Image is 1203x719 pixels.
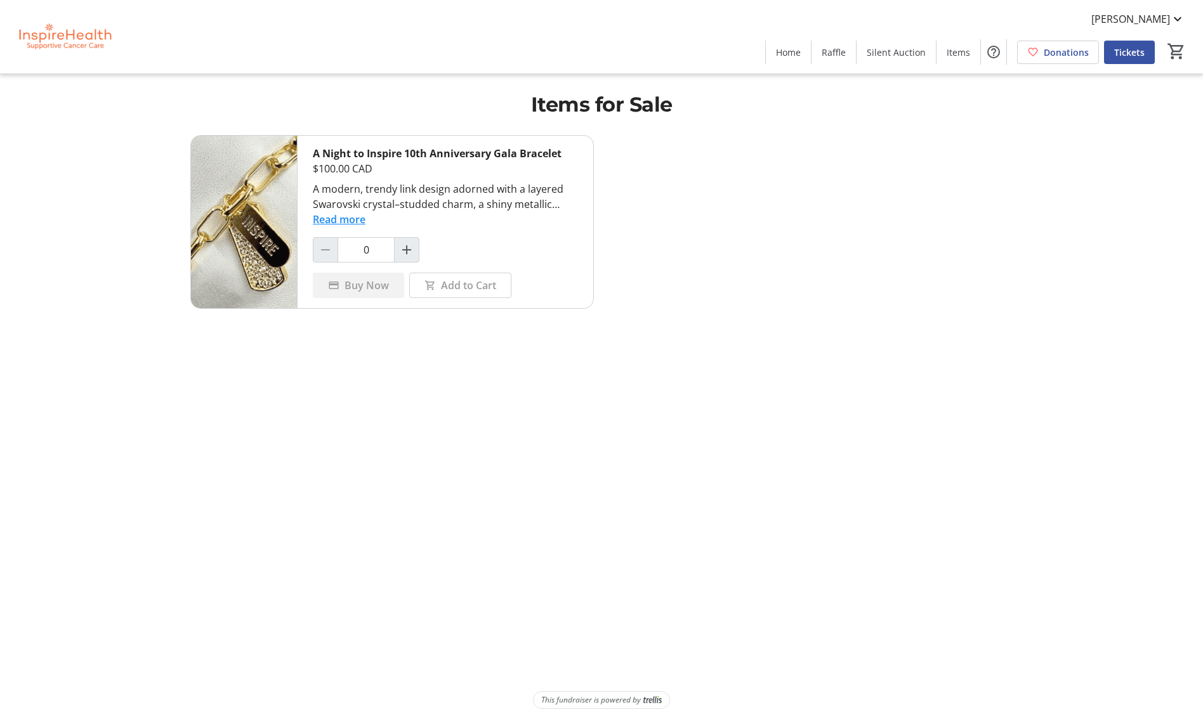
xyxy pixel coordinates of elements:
img: A Night to Inspire 10th Anniversary Gala Bracelet [191,136,297,308]
span: Silent Auction [867,46,926,59]
img: InspireHealth Supportive Cancer Care's Logo [8,5,121,68]
span: [PERSON_NAME] [1091,11,1170,27]
div: A modern, trendy link design adorned with a layered Swarovski crystal–studded charm, a shiny meta... [313,181,578,212]
button: Cart [1165,40,1188,63]
img: Trellis Logo [643,696,662,704]
div: A Night to Inspire 10th Anniversary Gala Bracelet [313,146,578,161]
button: Help [981,39,1006,65]
span: Tickets [1114,46,1145,59]
span: This fundraiser is powered by [541,694,641,706]
div: $100.00 CAD [313,161,578,176]
span: Raffle [822,46,846,59]
a: Items [937,41,980,64]
input: A Night to Inspire 10th Anniversary Gala Bracelet Quantity [338,237,395,262]
button: Increment by one [395,238,419,262]
span: Donations [1044,46,1089,59]
a: Tickets [1104,41,1155,64]
button: [PERSON_NAME] [1081,9,1195,29]
button: Read more [313,212,365,227]
a: Silent Auction [857,41,936,64]
span: Home [776,46,801,59]
a: Donations [1017,41,1099,64]
a: Home [766,41,811,64]
h1: Items for Sale [190,89,1013,120]
span: Items [947,46,970,59]
a: Raffle [812,41,856,64]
